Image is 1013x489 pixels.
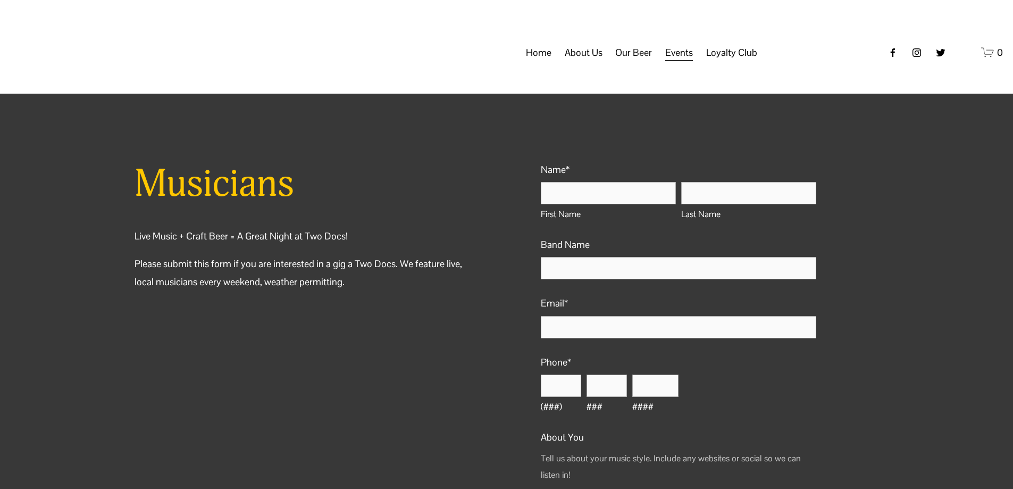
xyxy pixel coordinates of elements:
a: Facebook [888,47,898,58]
span: Events [665,44,693,62]
span: #### [632,399,678,416]
a: Home [526,43,551,63]
div: Tell us about your music style. Include any websites or social so we can listen in! [541,446,816,488]
span: First Name [541,206,676,223]
a: folder dropdown [706,43,757,63]
input: First Name [541,182,676,204]
label: About You [541,428,816,446]
span: Loyalty Club [706,44,757,62]
input: #### [632,375,678,397]
legend: Phone [541,353,571,371]
h2: Musicians [135,161,473,208]
p: Please submit this form if you are interested in a gig a Two Docs. We feature live, local musicia... [135,255,473,291]
p: Live Music + Craft Beer = A Great Night at Two Docs! [135,227,473,245]
label: Email [541,294,816,312]
a: folder dropdown [615,43,652,63]
span: Last Name [681,206,816,223]
a: twitter-unauth [935,47,946,58]
a: 0 items in cart [981,46,1003,59]
input: Last Name [681,182,816,204]
span: (###) [541,399,581,416]
span: ### [587,399,627,416]
span: About Us [565,44,602,62]
a: folder dropdown [665,43,693,63]
input: (###) [541,375,581,397]
span: 0 [997,46,1003,59]
legend: Name [541,161,570,179]
img: Two Docs Brewing Co. [10,20,129,85]
input: ### [587,375,627,397]
a: instagram-unauth [911,47,922,58]
label: Band Name [541,236,816,254]
span: Our Beer [615,44,652,62]
a: folder dropdown [565,43,602,63]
